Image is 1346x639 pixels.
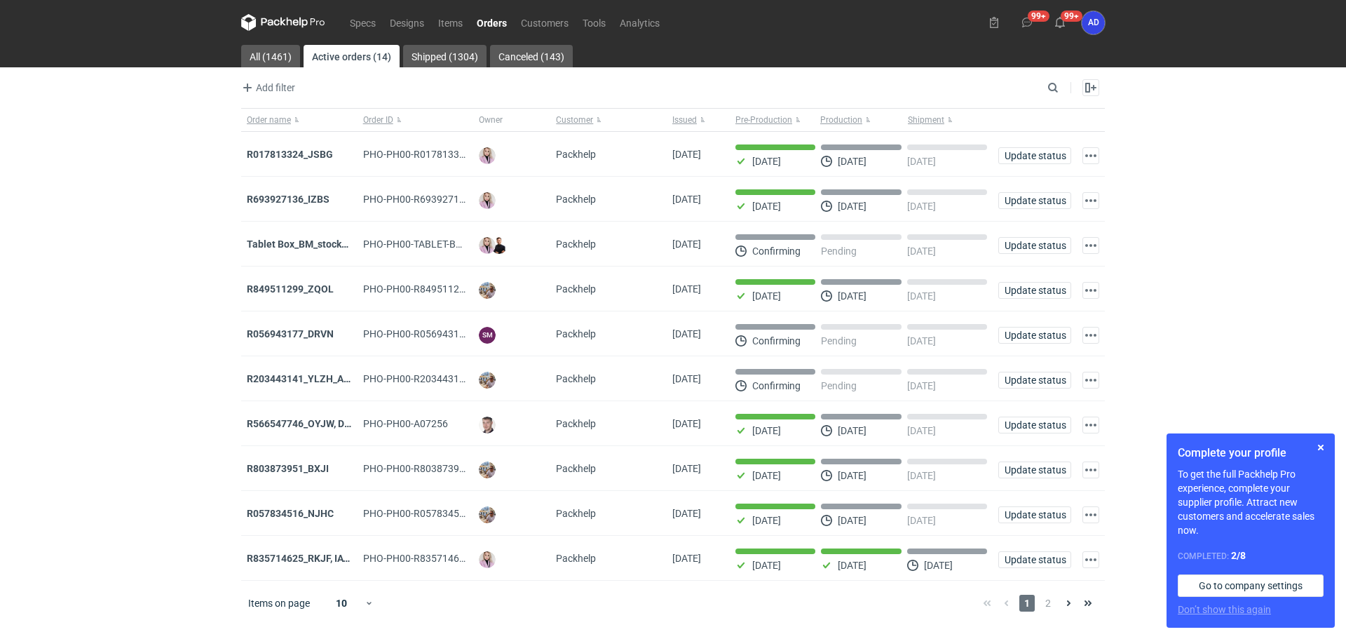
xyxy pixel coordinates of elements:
[838,425,866,436] p: [DATE]
[672,194,701,205] span: 25/09/2025
[998,147,1071,164] button: Update status
[752,470,781,481] p: [DATE]
[752,380,801,391] p: Confirming
[752,156,781,167] p: [DATE]
[908,114,944,126] span: Shipment
[247,553,411,564] strong: R835714625_RKJF, IAVU, SFPF, TXLA
[247,328,334,339] strong: R056943177_DRVN
[672,463,701,474] span: 18/09/2025
[1045,79,1089,96] input: Search
[241,14,325,31] svg: Packhelp Pro
[613,14,667,31] a: Analytics
[1005,555,1065,565] span: Update status
[556,114,593,126] span: Customer
[1019,595,1035,612] span: 1
[383,14,431,31] a: Designs
[1178,467,1324,537] p: To get the full Packhelp Pro experience, complete your supplier profile. Attract new customers an...
[1005,420,1065,430] span: Update status
[998,192,1071,209] button: Update status
[556,149,596,160] span: Packhelp
[343,14,383,31] a: Specs
[247,283,334,295] a: R849511299_ZQOL
[821,335,857,347] p: Pending
[479,372,496,389] img: Michał Palasek
[1178,549,1324,563] div: Completed:
[1016,11,1038,34] button: 99+
[1082,372,1099,389] button: Actions
[998,327,1071,344] button: Update status
[241,45,300,67] a: All (1461)
[550,109,667,131] button: Customer
[752,560,781,571] p: [DATE]
[907,156,936,167] p: [DATE]
[363,463,496,474] span: PHO-PH00-R803873951_BXJI
[905,109,993,131] button: Shipment
[247,418,580,429] a: R566547746_OYJW, DJBN, [PERSON_NAME], [PERSON_NAME], OYBW, UUIL
[358,109,474,131] button: Order ID
[838,515,866,526] p: [DATE]
[363,418,448,429] span: PHO-PH00-A07256
[672,283,701,295] span: 25/09/2025
[838,560,866,571] p: [DATE]
[247,149,333,160] strong: R017813324_JSBG
[907,245,936,257] p: [DATE]
[907,335,936,347] p: [DATE]
[1082,192,1099,209] button: Actions
[479,282,496,299] img: Michał Palasek
[247,238,392,250] a: Tablet Box_BM_stock_TEST RUN
[247,373,365,384] a: R203443141_YLZH_AHYW
[1005,241,1065,250] span: Update status
[907,201,936,212] p: [DATE]
[403,45,487,67] a: Shipped (1304)
[479,462,496,478] img: Michał Palasek
[304,45,400,67] a: Active orders (14)
[556,283,596,295] span: Packhelp
[470,14,514,31] a: Orders
[672,238,701,250] span: 25/09/2025
[730,109,817,131] button: Pre-Production
[907,290,936,302] p: [DATE]
[752,425,781,436] p: [DATE]
[838,470,866,481] p: [DATE]
[1005,375,1065,385] span: Update status
[1005,510,1065,520] span: Update status
[1178,574,1324,597] a: Go to company settings
[1082,327,1099,344] button: Actions
[838,201,866,212] p: [DATE]
[838,156,866,167] p: [DATE]
[363,149,499,160] span: PHO-PH00-R017813324_JSBG
[556,463,596,474] span: Packhelp
[1082,11,1105,34] button: AD
[672,418,701,429] span: 19/09/2025
[576,14,613,31] a: Tools
[821,380,857,391] p: Pending
[907,425,936,436] p: [DATE]
[556,373,596,384] span: Packhelp
[752,245,801,257] p: Confirming
[752,515,781,526] p: [DATE]
[1082,462,1099,478] button: Actions
[672,553,701,564] span: 15/09/2025
[479,506,496,523] img: Michał Palasek
[907,515,936,526] p: [DATE]
[821,245,857,257] p: Pending
[247,194,329,205] a: R693927136_IZBS
[479,114,503,126] span: Owner
[998,551,1071,568] button: Update status
[363,283,500,295] span: PHO-PH00-R849511299_ZQOL
[1082,417,1099,433] button: Actions
[1005,285,1065,295] span: Update status
[1082,11,1105,34] div: Anita Dolczewska
[735,114,792,126] span: Pre-Production
[363,553,578,564] span: PHO-PH00-R835714625_RKJF,-IAVU,-SFPF,-TXLA
[1049,11,1071,34] button: 99+
[479,147,496,164] img: Klaudia Wiśniewska
[907,380,936,391] p: [DATE]
[1082,506,1099,523] button: Actions
[1005,330,1065,340] span: Update status
[247,463,329,474] a: R803873951_BXJI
